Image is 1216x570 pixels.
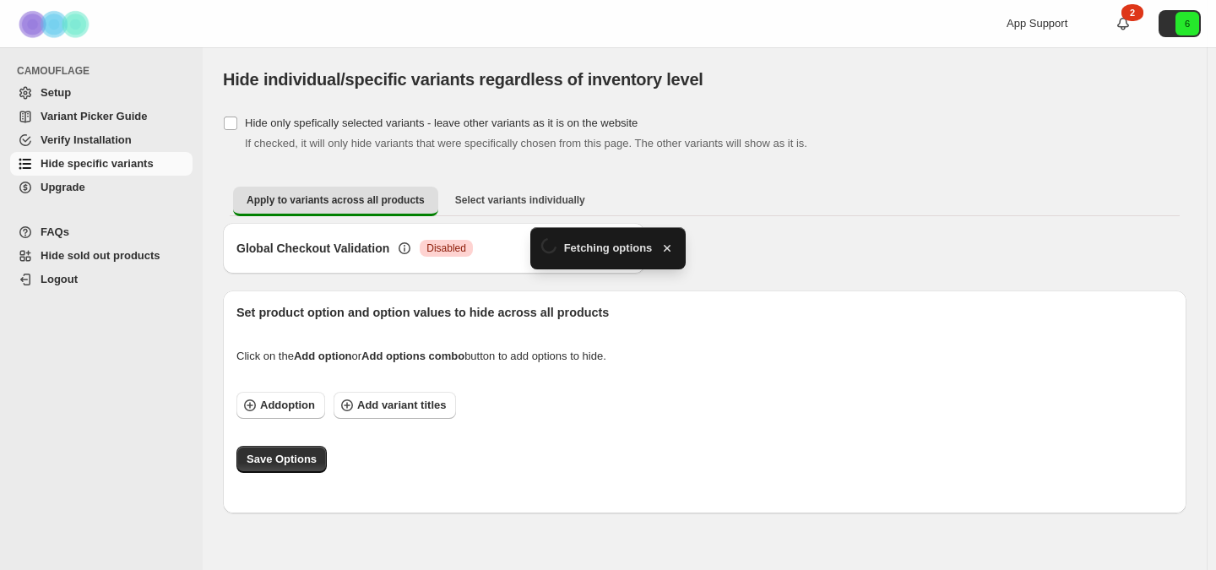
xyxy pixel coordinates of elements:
[236,304,1173,321] p: Set product option and option values to hide across all products
[10,244,193,268] a: Hide sold out products
[247,451,317,468] span: Save Options
[426,242,466,255] span: Disabled
[10,152,193,176] a: Hide specific variants
[1175,12,1199,35] span: Avatar with initials 6
[10,220,193,244] a: FAQs
[41,225,69,238] span: FAQs
[41,133,132,146] span: Verify Installation
[17,64,194,78] span: CAMOUFLAGE
[245,117,638,129] span: Hide only spefically selected variants - leave other variants as it is on the website
[1007,17,1067,30] span: App Support
[361,350,464,362] strong: Add options combo
[455,193,585,207] span: Select variants individually
[1159,10,1201,37] button: Avatar with initials 6
[236,392,325,419] button: Addoption
[10,128,193,152] a: Verify Installation
[41,181,85,193] span: Upgrade
[1185,19,1190,29] text: 6
[247,193,425,207] span: Apply to variants across all products
[294,350,352,362] strong: Add option
[245,137,807,149] span: If checked, it will only hide variants that were specifically chosen from this page. The other va...
[41,86,71,99] span: Setup
[236,348,1173,365] div: Click on the or button to add options to hide.
[10,268,193,291] a: Logout
[357,397,446,414] span: Add variant titles
[41,273,78,285] span: Logout
[14,1,98,47] img: Camouflage
[334,392,456,419] button: Add variant titles
[10,81,193,105] a: Setup
[10,176,193,199] a: Upgrade
[236,240,389,257] h3: Global Checkout Validation
[223,70,703,89] span: Hide individual/specific variants regardless of inventory level
[41,110,147,122] span: Variant Picker Guide
[233,187,438,216] button: Apply to variants across all products
[41,157,154,170] span: Hide specific variants
[236,446,327,473] button: Save Options
[1121,4,1143,21] div: 2
[223,223,1186,513] div: Apply to variants across all products
[10,105,193,128] a: Variant Picker Guide
[1115,15,1132,32] a: 2
[564,240,653,257] span: Fetching options
[442,187,599,214] button: Select variants individually
[260,397,315,414] span: Add option
[41,249,160,262] span: Hide sold out products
